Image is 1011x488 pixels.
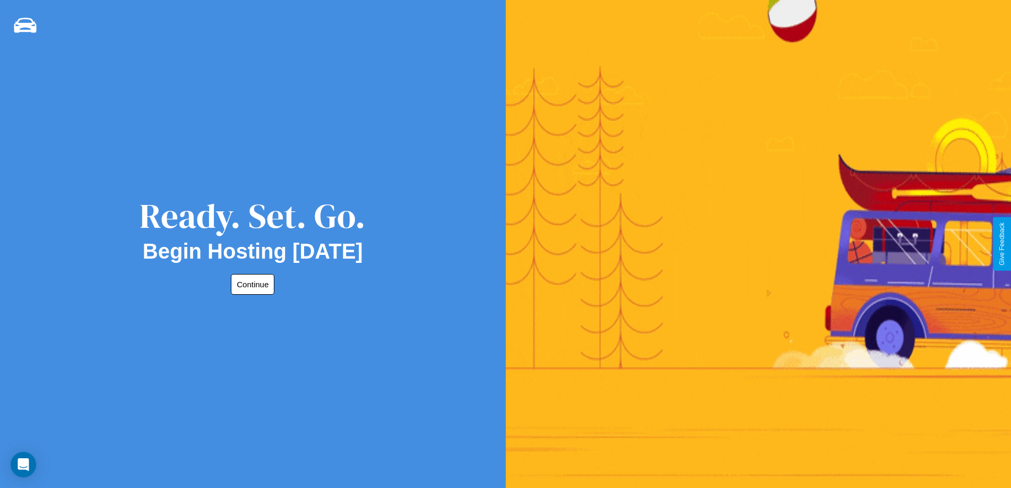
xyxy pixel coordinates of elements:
[143,239,363,263] h2: Begin Hosting [DATE]
[140,192,366,239] div: Ready. Set. Go.
[231,274,274,295] button: Continue
[998,222,1006,266] div: Give Feedback
[11,452,36,477] div: Open Intercom Messenger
